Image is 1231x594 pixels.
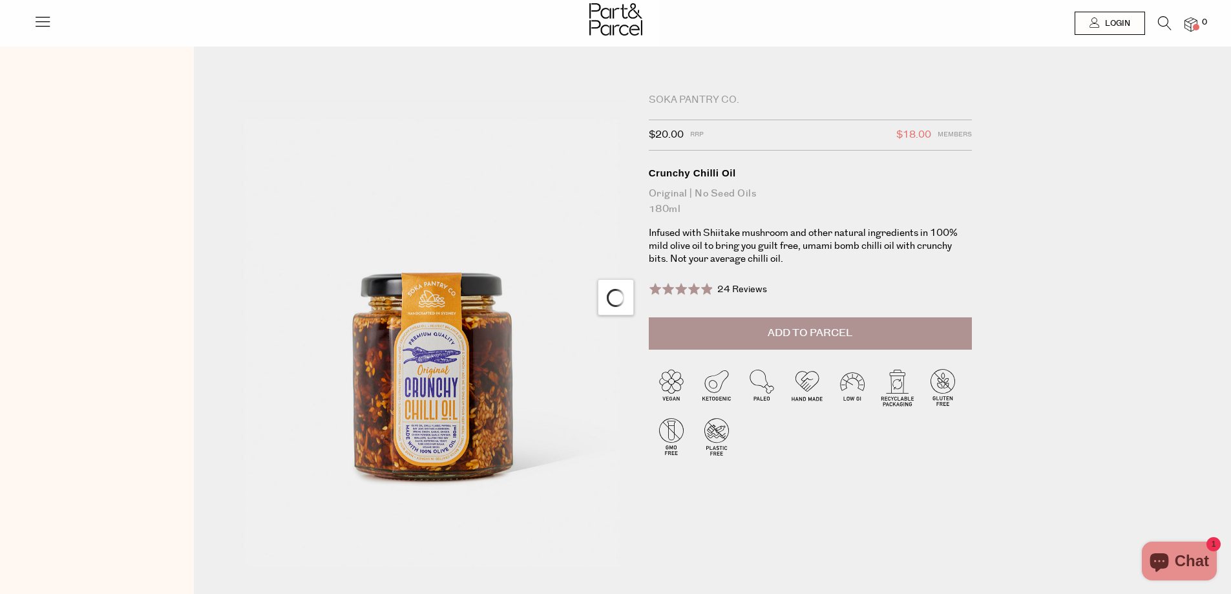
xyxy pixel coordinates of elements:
[784,365,830,410] img: P_P-ICONS-Live_Bec_V11_Handmade.svg
[649,127,684,143] span: $20.00
[1102,18,1130,29] span: Login
[920,365,965,410] img: P_P-ICONS-Live_Bec_V11_Gluten_Free.svg
[1138,542,1221,584] inbox-online-store-chat: Shopify online store chat
[649,317,972,350] button: Add to Parcel
[1184,17,1197,31] a: 0
[1075,12,1145,35] a: Login
[768,326,852,341] span: Add to Parcel
[589,3,642,36] img: Part&Parcel
[830,365,875,410] img: P_P-ICONS-Live_Bec_V11_Low_Gi.svg
[896,127,931,143] span: $18.00
[649,167,972,180] div: Crunchy Chilli Oil
[875,365,920,410] img: P_P-ICONS-Live_Bec_V11_Recyclable_Packaging.svg
[649,94,972,107] div: Soka Pantry Co.
[717,283,767,296] span: 24 Reviews
[649,186,972,217] div: Original | No Seed Oils 180ml
[694,365,739,410] img: P_P-ICONS-Live_Bec_V11_Ketogenic.svg
[694,414,739,459] img: P_P-ICONS-Live_Bec_V11_Plastic_Free.svg
[649,365,694,410] img: P_P-ICONS-Live_Bec_V11_Vegan.svg
[233,98,629,567] img: Crunchy Chilli Oil
[690,127,704,143] span: RRP
[739,365,784,410] img: P_P-ICONS-Live_Bec_V11_Paleo.svg
[649,227,972,266] p: Infused with Shiitake mushroom and other natural ingredients in 100% mild olive oil to bring you ...
[938,127,972,143] span: Members
[649,414,694,459] img: P_P-ICONS-Live_Bec_V11_GMO_Free.svg
[1199,17,1210,28] span: 0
